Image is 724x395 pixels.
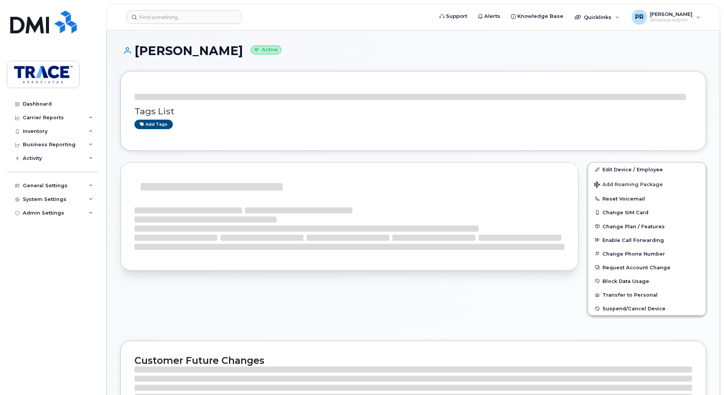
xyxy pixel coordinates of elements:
[588,192,706,205] button: Reset Voicemail
[602,223,665,229] span: Change Plan / Features
[588,220,706,233] button: Change Plan / Features
[602,306,666,311] span: Suspend/Cancel Device
[588,176,706,192] button: Add Roaming Package
[134,120,173,129] a: Add tags
[251,46,281,54] small: Active
[588,247,706,261] button: Change Phone Number
[588,163,706,176] a: Edit Device / Employee
[594,182,663,189] span: Add Roaming Package
[602,237,664,243] span: Enable Call Forwarding
[588,288,706,302] button: Transfer to Personal
[588,205,706,219] button: Change SIM Card
[588,302,706,315] button: Suspend/Cancel Device
[588,261,706,274] button: Request Account Change
[588,274,706,288] button: Block Data Usage
[588,233,706,247] button: Enable Call Forwarding
[134,355,692,366] h2: Customer Future Changes
[134,107,692,116] h3: Tags List
[120,44,706,57] h1: [PERSON_NAME]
